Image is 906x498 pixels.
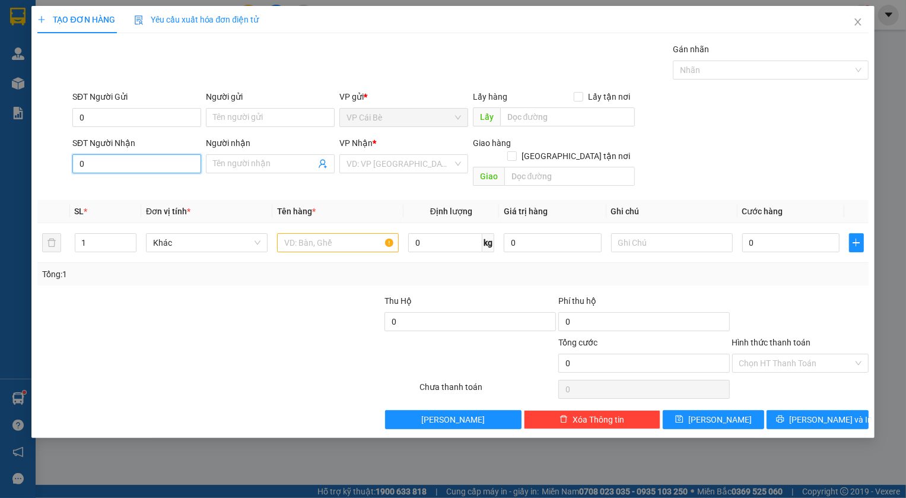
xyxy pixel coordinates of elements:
[517,150,635,163] span: [GEOGRAPHIC_DATA] tận nơi
[42,233,61,252] button: delete
[346,109,461,126] span: VP Cái Bè
[421,413,485,426] span: [PERSON_NAME]
[72,90,201,103] div: SĐT Người Gửi
[776,415,784,424] span: printer
[339,138,373,148] span: VP Nhận
[742,207,783,216] span: Cước hàng
[504,167,635,186] input: Dọc đường
[72,137,201,150] div: SĐT Người Nhận
[482,233,494,252] span: kg
[688,413,752,426] span: [PERSON_NAME]
[767,410,869,429] button: printer[PERSON_NAME] và In
[849,233,863,252] button: plus
[583,90,635,103] span: Lấy tận nơi
[146,207,190,216] span: Đơn vị tính
[37,15,115,24] span: TẠO ĐƠN HÀNG
[853,17,863,27] span: close
[558,338,597,347] span: Tổng cước
[418,380,557,401] div: Chưa thanh toán
[37,15,46,24] span: plus
[277,207,316,216] span: Tên hàng
[789,413,872,426] span: [PERSON_NAME] và In
[560,415,568,424] span: delete
[673,45,709,54] label: Gán nhãn
[206,90,335,103] div: Người gửi
[524,410,660,429] button: deleteXóa Thông tin
[732,338,811,347] label: Hình thức thanh toán
[339,90,468,103] div: VP gửi
[134,15,259,24] span: Yêu cầu xuất hóa đơn điện tử
[206,137,335,150] div: Người nhận
[473,138,511,148] span: Giao hàng
[385,410,522,429] button: [PERSON_NAME]
[850,238,863,248] span: plus
[473,107,500,126] span: Lấy
[500,107,635,126] input: Dọc đường
[277,233,399,252] input: VD: Bàn, Ghế
[42,268,350,281] div: Tổng: 1
[504,207,548,216] span: Giá trị hàng
[473,167,504,186] span: Giao
[473,92,507,101] span: Lấy hàng
[430,207,472,216] span: Định lượng
[558,294,730,312] div: Phí thu hộ
[663,410,765,429] button: save[PERSON_NAME]
[318,159,328,169] span: user-add
[75,207,84,216] span: SL
[384,296,412,306] span: Thu Hộ
[841,6,875,39] button: Close
[675,415,684,424] span: save
[606,200,737,223] th: Ghi chú
[504,233,602,252] input: 0
[134,15,144,25] img: icon
[611,233,733,252] input: Ghi Chú
[153,234,260,252] span: Khác
[573,413,624,426] span: Xóa Thông tin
